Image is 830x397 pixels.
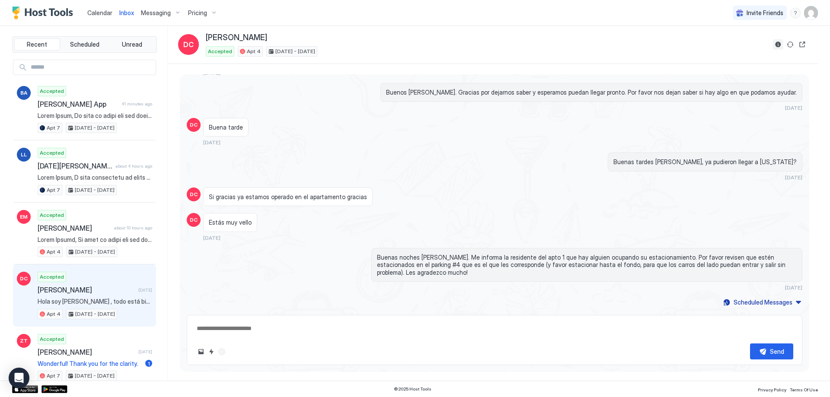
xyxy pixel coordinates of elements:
[9,368,29,388] div: Open Intercom Messenger
[613,158,797,166] span: Buenas tardes [PERSON_NAME], ya pudieron llegar a [US_STATE]?
[138,287,152,293] span: [DATE]
[394,386,431,392] span: © 2025 Host Tools
[20,337,28,345] span: ZT
[190,121,198,129] span: DC
[27,60,156,75] input: Input Field
[750,343,793,359] button: Send
[203,235,220,241] span: [DATE]
[47,248,61,256] span: Apt 4
[40,211,64,219] span: Accepted
[38,236,152,244] span: Lorem Ipsumd, Si amet co adipi eli sed doeiusmo tem INCI UTL Etdol Magn/Aliqu Enimadmin ve qui No...
[734,298,792,307] div: Scheduled Messages
[38,112,152,120] span: Lorem Ipsum, Do sita co adipi eli sed doeiusmo tem INCI UTL Etdol Magn/Aliqu Enimadmin ve qui Nos...
[275,48,315,55] span: [DATE] - [DATE]
[20,89,27,97] span: BA
[21,151,27,159] span: LL
[188,9,207,17] span: Pricing
[40,273,64,281] span: Accepted
[20,213,28,221] span: EM
[190,191,198,198] span: DC
[183,39,194,50] span: DC
[12,385,38,393] a: App Store
[386,89,797,96] span: Buenos [PERSON_NAME]. Gracias por dejarnos saber y esperamos puedan llegar pronto. Por favor nos ...
[196,346,206,357] button: Upload image
[206,33,267,43] span: [PERSON_NAME]
[758,387,786,392] span: Privacy Policy
[75,186,115,194] span: [DATE] - [DATE]
[38,286,135,294] span: [PERSON_NAME]
[785,284,802,291] span: [DATE]
[770,347,784,356] div: Send
[70,41,99,48] span: Scheduled
[790,387,818,392] span: Terms Of Use
[14,38,60,51] button: Recent
[47,186,60,194] span: Apt 7
[114,225,152,231] span: about 10 hours ago
[47,310,61,318] span: Apt 4
[747,9,783,17] span: Invite Friends
[209,124,243,131] span: Buena tarde
[115,163,152,169] span: about 4 hours ago
[206,346,217,357] button: Quick reply
[47,372,60,380] span: Apt 7
[203,139,220,146] span: [DATE]
[62,38,108,51] button: Scheduled
[38,348,135,356] span: [PERSON_NAME]
[377,254,797,276] span: Buenas noches [PERSON_NAME]. Me informa la residente del apto 1 que hay alguien ocupando su estac...
[27,41,47,48] span: Recent
[122,41,142,48] span: Unread
[758,384,786,394] a: Privacy Policy
[38,100,118,108] span: [PERSON_NAME] App
[40,87,64,95] span: Accepted
[40,149,64,157] span: Accepted
[247,48,261,55] span: Apt 4
[785,39,795,50] button: Sync reservation
[75,310,115,318] span: [DATE] - [DATE]
[87,9,112,16] span: Calendar
[75,248,115,256] span: [DATE] - [DATE]
[785,105,802,111] span: [DATE]
[38,162,112,170] span: [DATE][PERSON_NAME]
[75,124,115,132] span: [DATE] - [DATE]
[804,6,818,20] div: User profile
[38,224,111,232] span: [PERSON_NAME]
[109,38,155,51] button: Unread
[790,8,801,18] div: menu
[790,384,818,394] a: Terms Of Use
[38,298,152,305] span: Hola soy [PERSON_NAME] , todo está bien
[138,349,152,355] span: [DATE]
[209,193,367,201] span: Si gracias ya estamos operado en el apartamento gracias
[141,9,171,17] span: Messaging
[121,101,152,107] span: 41 minutes ago
[75,372,115,380] span: [DATE] - [DATE]
[119,8,134,17] a: Inbox
[785,174,802,181] span: [DATE]
[797,39,808,50] button: Open reservation
[12,36,157,53] div: tab-group
[119,9,134,16] span: Inbox
[40,335,64,343] span: Accepted
[722,296,802,308] button: Scheduled Messages
[20,275,28,283] span: DC
[209,219,252,226] span: Estás muy vello
[41,385,67,393] a: Google Play Store
[773,39,783,50] button: Reservation information
[47,124,60,132] span: Apt 7
[87,8,112,17] a: Calendar
[38,174,152,181] span: Lorem Ipsum, D sita consectetu ad elits doeiusmod. Tempo, in utlabo et dolor mag ali enimadmi ven...
[12,6,77,19] a: Host Tools Logo
[208,48,232,55] span: Accepted
[190,216,198,224] span: DC
[148,360,150,367] span: 1
[38,360,142,368] span: Wonderful! Thank you for the clarity.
